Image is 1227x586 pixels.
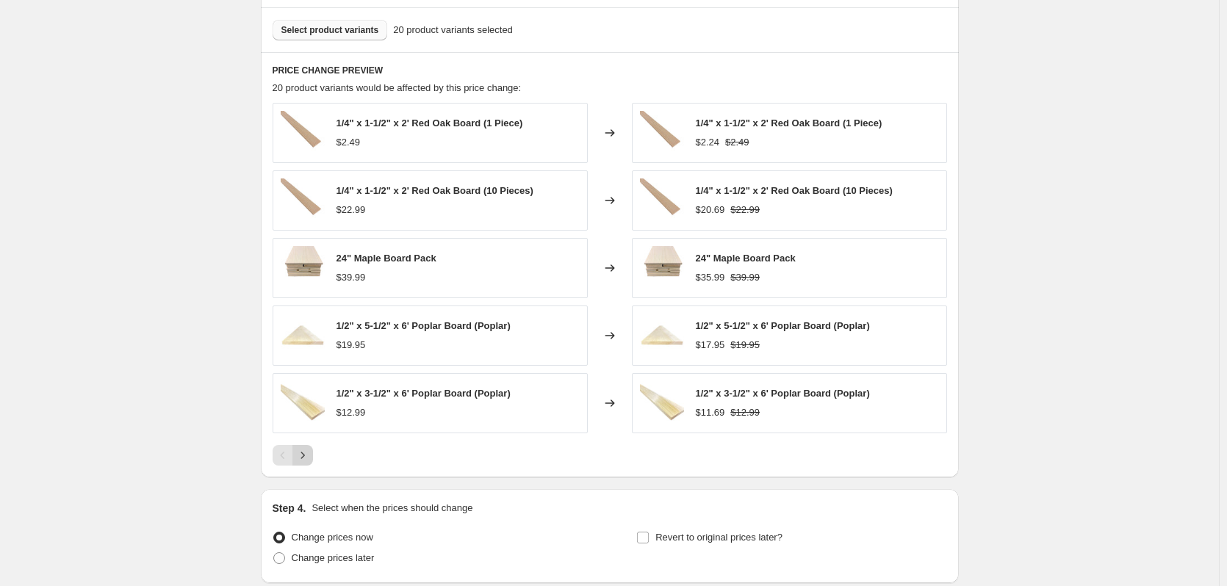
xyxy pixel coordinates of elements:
[730,405,760,420] strike: $12.99
[281,111,325,155] img: Red-Oak-1-5-board_80x.jpg
[730,338,760,352] strike: $19.95
[640,246,684,290] img: MapleCraftBoardPacks_80x.jpg
[337,185,533,196] span: 1/4" x 1-1/2" x 2' Red Oak Board (10 Pieces)
[273,82,522,93] span: 20 product variants would be affected by this price change:
[337,135,361,150] div: $2.49
[281,381,325,425] img: PoplarHalfInBoard_80x.jpg
[337,320,511,331] span: 1/2" x 5-1/2" x 6' Poplar Board (Poplar)
[292,532,373,543] span: Change prices now
[273,20,388,40] button: Select product variants
[312,501,472,516] p: Select when the prices should change
[281,24,379,36] span: Select product variants
[337,253,436,264] span: 24" Maple Board Pack
[655,532,782,543] span: Revert to original prices later?
[292,552,375,563] span: Change prices later
[337,338,366,352] div: $19.95
[640,381,684,425] img: PoplarHalfInBoard_80x.jpg
[696,388,870,399] span: 1/2" x 3-1/2" x 6' Poplar Board (Poplar)
[730,203,760,217] strike: $22.99
[337,270,366,285] div: $39.99
[393,23,513,37] span: 20 product variants selected
[337,203,366,217] div: $22.99
[730,270,760,285] strike: $39.99
[696,270,725,285] div: $35.99
[273,501,306,516] h2: Step 4.
[292,445,313,466] button: Next
[281,314,325,358] img: BaseboardforBoardandBattenPoplar_80x.jpg
[696,135,720,150] div: $2.24
[696,203,725,217] div: $20.69
[281,246,325,290] img: MapleCraftBoardPacks_80x.jpg
[337,405,366,420] div: $12.99
[273,445,313,466] nav: Pagination
[640,111,684,155] img: Red-Oak-1-5-board_80x.jpg
[696,117,882,129] span: 1/4" x 1-1/2" x 2' Red Oak Board (1 Piece)
[696,253,796,264] span: 24" Maple Board Pack
[273,65,947,76] h6: PRICE CHANGE PREVIEW
[696,320,870,331] span: 1/2" x 5-1/2" x 6' Poplar Board (Poplar)
[281,178,325,223] img: Red-Oak-1-5-board_80x.jpg
[696,405,725,420] div: $11.69
[696,185,893,196] span: 1/4" x 1-1/2" x 2' Red Oak Board (10 Pieces)
[640,178,684,223] img: Red-Oak-1-5-board_80x.jpg
[640,314,684,358] img: BaseboardforBoardandBattenPoplar_80x.jpg
[337,117,523,129] span: 1/4" x 1-1/2" x 2' Red Oak Board (1 Piece)
[337,388,511,399] span: 1/2" x 3-1/2" x 6' Poplar Board (Poplar)
[696,338,725,352] div: $17.95
[725,135,749,150] strike: $2.49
